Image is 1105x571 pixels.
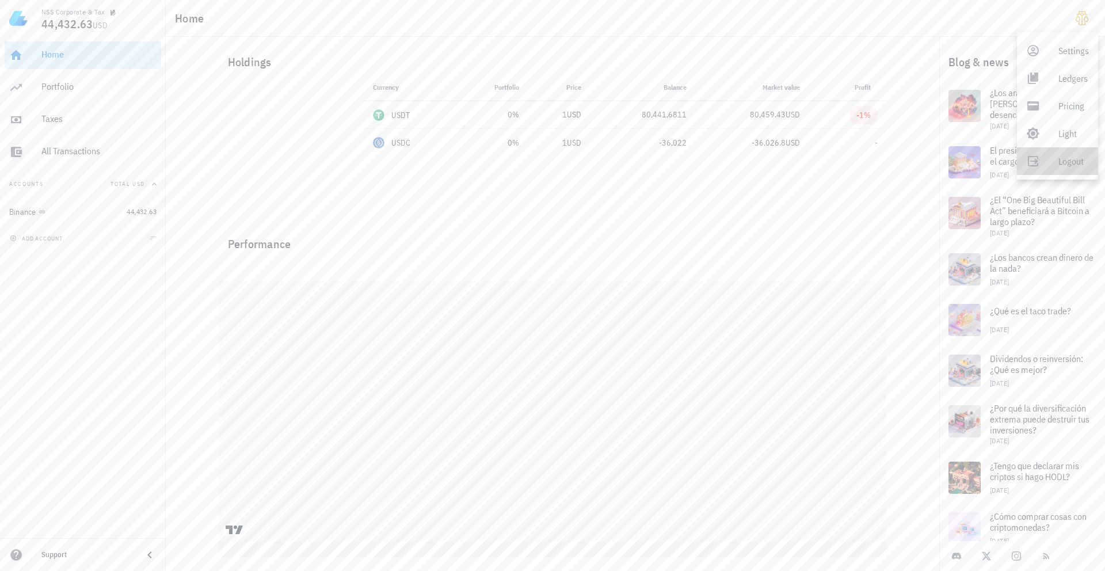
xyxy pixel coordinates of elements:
div: Holdings [219,44,887,81]
div: USDC-icon [373,137,384,149]
div: USDC [391,137,411,149]
span: USD [567,138,581,148]
a: Portfolio [5,74,161,101]
div: Pricing [1058,94,1089,117]
th: Price [528,74,590,101]
span: add account [12,235,63,242]
span: 80,459.43 [750,109,786,120]
div: Ledgers [1058,67,1089,90]
span: ¿Cómo comprar cosas con criptomonedas? [990,511,1087,533]
div: 80,441.6811 [600,109,686,121]
button: AccountsTotal USD [5,170,161,198]
div: USDT [391,109,410,121]
a: ¿Tengo que declarar mis criptos si hago HODL? [DATE] [939,452,1105,503]
span: [DATE] [990,379,1009,387]
span: ¿Qué es el taco trade? [990,305,1071,317]
div: Portfolio [41,81,157,92]
span: El presidente de la FED deja el cargo: ¿Qué se viene? [990,144,1092,167]
div: Taxes [41,113,157,124]
span: - [875,138,878,148]
span: -36,026.8 [752,138,786,148]
div: Home [41,49,157,60]
span: [DATE] [990,277,1009,286]
a: Binance 44,432.63 [5,198,161,226]
span: 44,432.63 [127,207,157,216]
span: USD [786,138,800,148]
span: [DATE] [990,229,1009,237]
th: Currency [364,74,458,101]
span: [DATE] [990,170,1009,179]
span: [DATE] [990,486,1009,494]
span: ¿Los aranceles [PERSON_NAME] pueden desencadenar una crisis? [990,87,1083,120]
a: ¿Los bancos crean dinero de la nada? [DATE] [939,244,1105,295]
a: Home [5,41,161,69]
div: All Transactions [41,146,157,157]
div: Settings [1058,39,1089,62]
div: Performance [219,226,887,253]
span: ¿El “One Big Beautiful Bill Act” beneficiará a Bitcoin a largo plazo? [990,194,1089,227]
h1: Home [175,9,208,28]
th: Balance [590,74,695,101]
span: ¿Los bancos crean dinero de la nada? [990,252,1093,274]
div: USDT-icon [373,109,384,121]
span: Dividendos o reinversión: ¿Qué es mejor? [990,353,1083,375]
span: 1 [562,138,567,148]
th: Market value [696,74,809,101]
div: 0% [466,109,519,121]
div: Logout [1058,150,1089,173]
a: Dividendos o reinversión: ¿Qué es mejor? [DATE] [939,345,1105,396]
div: avatar [1073,9,1091,28]
div: -1% [856,109,871,121]
div: Binance [9,207,36,217]
a: All Transactions [5,138,161,166]
a: ¿El “One Big Beautiful Bill Act” beneficiará a Bitcoin a largo plazo? [DATE] [939,188,1105,244]
div: -36,022 [600,137,686,149]
th: Portfolio [457,74,528,101]
span: ¿Tengo que declarar mis criptos si hago HODL? [990,460,1079,482]
span: USD [93,20,108,31]
span: ¿Por qué la diversificación extrema puede destruir tus inversiones? [990,402,1089,436]
div: Support [41,550,134,559]
span: [DATE] [990,436,1009,445]
button: add account [7,233,67,244]
a: ¿Qué es el taco trade? [DATE] [939,295,1105,345]
img: LedgiFi [9,9,28,28]
span: 1 [562,109,567,120]
span: [DATE] [990,121,1009,130]
span: Total USD [110,180,145,188]
a: Taxes [5,106,161,134]
span: USD [567,109,581,120]
span: USD [786,109,800,120]
span: Profit [855,83,878,92]
span: [DATE] [990,325,1009,334]
div: 0% [466,137,519,149]
div: Light [1058,122,1089,145]
a: ¿Cómo comprar cosas con criptomonedas? [DATE] [939,503,1105,554]
span: 44,432.63 [41,16,93,32]
div: NSS Corporate & Tax [41,7,105,17]
a: ¿Por qué la diversificación extrema puede destruir tus inversiones? [DATE] [939,396,1105,452]
a: Charting by TradingView [224,524,245,535]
